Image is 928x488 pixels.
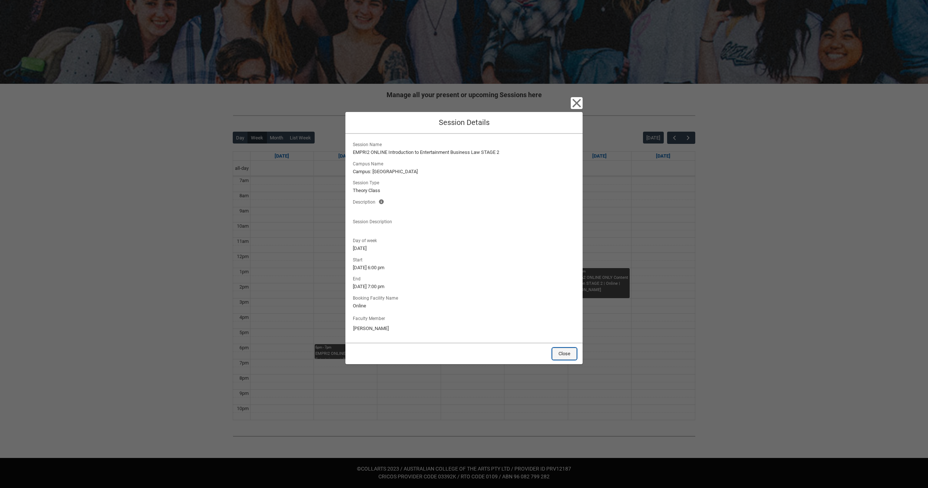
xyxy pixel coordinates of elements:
span: Booking Facility Name [353,293,401,301]
lightning-formatted-text: Online [353,302,575,310]
span: Session Details [439,118,490,127]
span: Description [353,197,378,205]
span: Session Type [353,178,382,186]
label: Faculty Member [353,314,388,322]
lightning-formatted-text: [DATE] [353,245,575,252]
span: Campus Name [353,159,386,167]
span: Session Name [353,140,385,148]
button: Close [571,97,583,109]
lightning-formatted-text: Campus: [GEOGRAPHIC_DATA] [353,168,575,175]
span: Session Description [353,217,395,225]
lightning-formatted-text: [DATE] 7:00 pm [353,283,575,290]
span: Day of week [353,236,380,244]
span: End [353,274,364,282]
button: Close [552,348,577,360]
lightning-formatted-text: [DATE] 6:00 pm [353,264,575,271]
lightning-formatted-text: EMPRI2 ONLINE Introduction to Entertainment Business Law STAGE 2 [353,149,575,156]
span: Start [353,255,365,263]
lightning-formatted-text: Theory Class [353,187,575,194]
